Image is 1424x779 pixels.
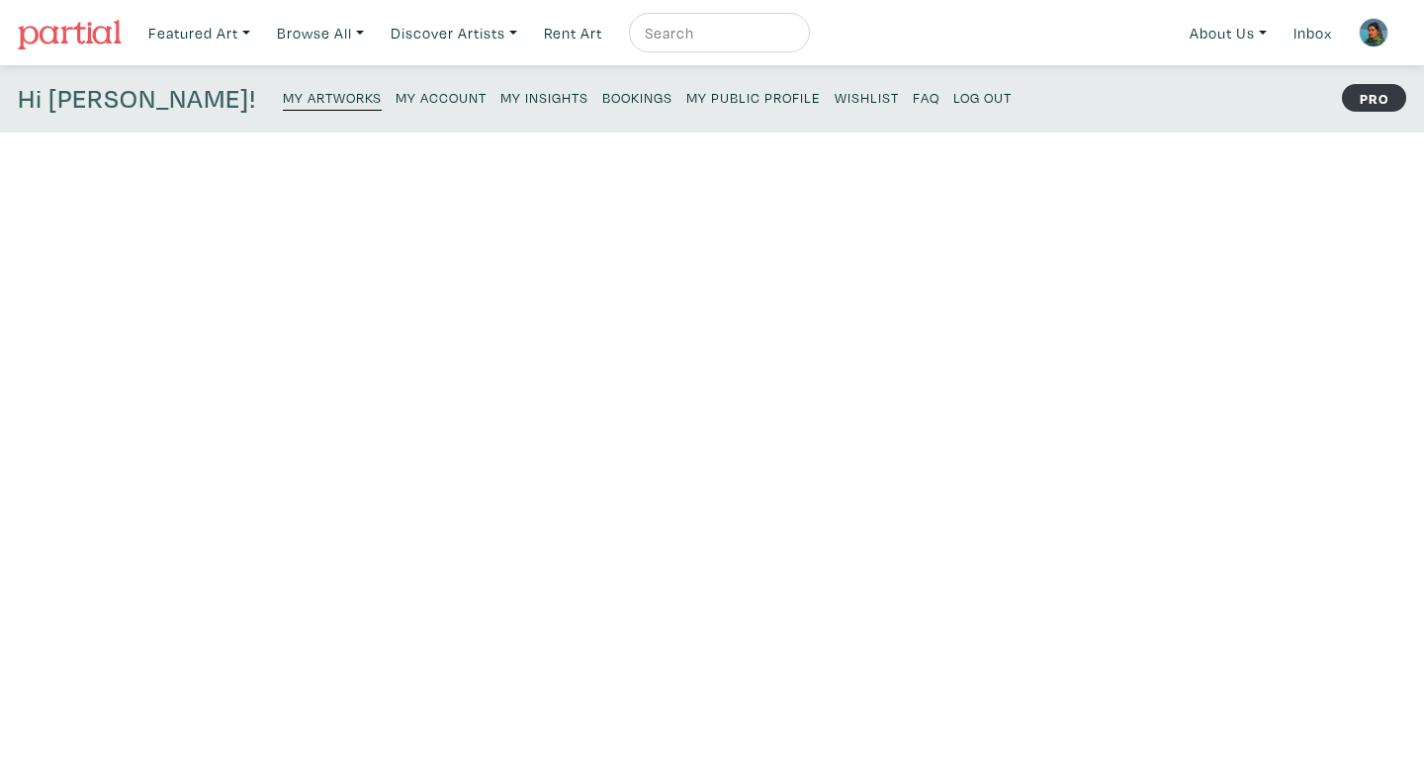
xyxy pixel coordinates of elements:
a: Rent Art [535,13,611,53]
small: My Artworks [283,88,382,107]
a: My Public Profile [686,83,821,110]
small: Wishlist [835,88,899,107]
img: phpThumb.php [1359,18,1388,47]
h4: Hi [PERSON_NAME]! [18,83,256,115]
a: Featured Art [139,13,259,53]
a: Browse All [268,13,373,53]
a: My Artworks [283,83,382,111]
a: Discover Artists [382,13,526,53]
a: About Us [1181,13,1276,53]
input: Search [643,21,791,45]
small: Bookings [602,88,672,107]
a: Inbox [1285,13,1341,53]
small: My Public Profile [686,88,821,107]
small: My Account [396,88,487,107]
a: Log Out [953,83,1012,110]
a: My Account [396,83,487,110]
small: Log Out [953,88,1012,107]
a: My Insights [500,83,588,110]
a: Bookings [602,83,672,110]
small: My Insights [500,88,588,107]
small: FAQ [913,88,939,107]
strong: PRO [1342,84,1406,112]
a: FAQ [913,83,939,110]
a: Wishlist [835,83,899,110]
